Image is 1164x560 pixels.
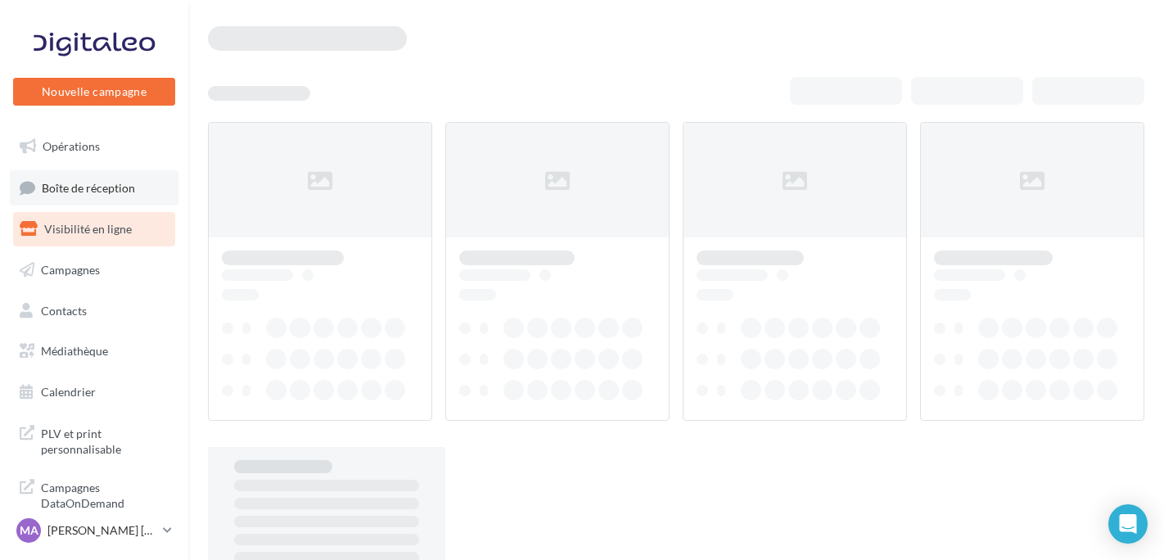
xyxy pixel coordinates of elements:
[13,78,175,106] button: Nouvelle campagne
[10,170,178,205] a: Boîte de réception
[10,129,178,164] a: Opérations
[41,385,96,399] span: Calendrier
[1108,504,1148,544] div: Open Intercom Messenger
[20,522,38,539] span: MA
[41,303,87,317] span: Contacts
[10,253,178,287] a: Campagnes
[10,416,178,464] a: PLV et print personnalisable
[10,375,178,409] a: Calendrier
[41,344,108,358] span: Médiathèque
[10,470,178,518] a: Campagnes DataOnDemand
[10,294,178,328] a: Contacts
[47,522,156,539] p: [PERSON_NAME] [PERSON_NAME]
[41,422,169,458] span: PLV et print personnalisable
[44,222,132,236] span: Visibilité en ligne
[43,139,100,153] span: Opérations
[10,212,178,246] a: Visibilité en ligne
[41,476,169,512] span: Campagnes DataOnDemand
[42,180,135,194] span: Boîte de réception
[10,334,178,368] a: Médiathèque
[41,263,100,277] span: Campagnes
[13,515,175,546] a: MA [PERSON_NAME] [PERSON_NAME]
